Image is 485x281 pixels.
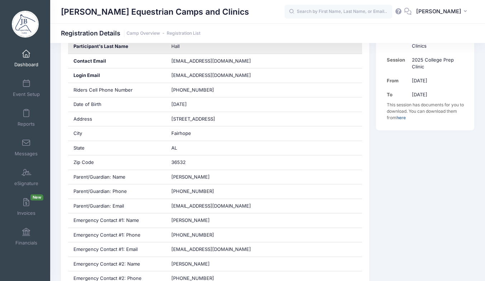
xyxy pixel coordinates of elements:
[68,83,166,97] div: Riders Cell Phone Number
[68,97,166,112] div: Date of Birth
[171,145,177,151] span: AL
[171,130,191,136] span: Fairhope
[17,210,35,216] span: Invoices
[127,31,160,36] a: Camp Overview
[68,228,166,242] div: Emergency Contact #1: Phone
[61,29,200,37] h1: Registration Details
[68,126,166,141] div: City
[387,102,464,121] div: This session has documents for you to download. You can download them from
[171,159,186,165] span: 36532
[68,68,166,83] div: Login Email
[285,5,392,19] input: Search by First Name, Last Name, or Email...
[30,194,43,200] span: New
[171,174,210,180] span: [PERSON_NAME]
[171,58,251,64] span: [EMAIL_ADDRESS][DOMAIN_NAME]
[171,217,210,223] span: [PERSON_NAME]
[68,242,166,257] div: Emergency Contact #1: Email
[68,112,166,126] div: Address
[171,261,210,267] span: [PERSON_NAME]
[171,101,187,107] span: [DATE]
[68,257,166,271] div: Emergency Contact #2: Name
[68,199,166,213] div: Parent/Guardian: Email
[68,39,166,54] div: Participant's Last Name
[387,74,409,88] td: From
[68,54,166,68] div: Contact Email
[12,11,39,38] img: Jessica Braswell Equestrian Camps and Clinics
[68,213,166,228] div: Emergency Contact #1: Name
[412,4,474,20] button: [PERSON_NAME]
[9,194,43,219] a: InvoicesNew
[171,203,251,209] span: [EMAIL_ADDRESS][DOMAIN_NAME]
[68,184,166,199] div: Parent/Guardian: Phone
[9,135,43,160] a: Messages
[9,76,43,101] a: Event Setup
[61,4,249,20] h1: [PERSON_NAME] Equestrian Camps and Clinics
[408,53,463,74] td: 2025 College Prep Clinic
[167,31,200,36] a: Registration List
[68,141,166,155] div: State
[15,240,37,246] span: Financials
[14,62,38,68] span: Dashboard
[387,88,409,102] td: To
[14,180,38,186] span: eSignature
[9,105,43,130] a: Reports
[13,91,40,97] span: Event Setup
[15,151,38,157] span: Messages
[408,74,463,88] td: [DATE]
[18,121,35,127] span: Reports
[387,53,409,74] td: Session
[171,232,214,238] span: [PHONE_NUMBER]
[396,115,406,120] a: here
[416,8,461,15] span: [PERSON_NAME]
[9,165,43,190] a: eSignature
[171,43,180,49] span: Hall
[171,87,214,93] span: [PHONE_NUMBER]
[171,188,214,194] span: [PHONE_NUMBER]
[9,224,43,249] a: Financials
[171,246,251,252] span: [EMAIL_ADDRESS][DOMAIN_NAME]
[408,88,463,102] td: [DATE]
[68,170,166,184] div: Parent/Guardian: Name
[68,155,166,170] div: Zip Code
[171,72,261,79] span: [EMAIL_ADDRESS][DOMAIN_NAME]
[9,46,43,71] a: Dashboard
[171,275,214,281] span: [PHONE_NUMBER]
[171,116,215,122] span: [STREET_ADDRESS]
